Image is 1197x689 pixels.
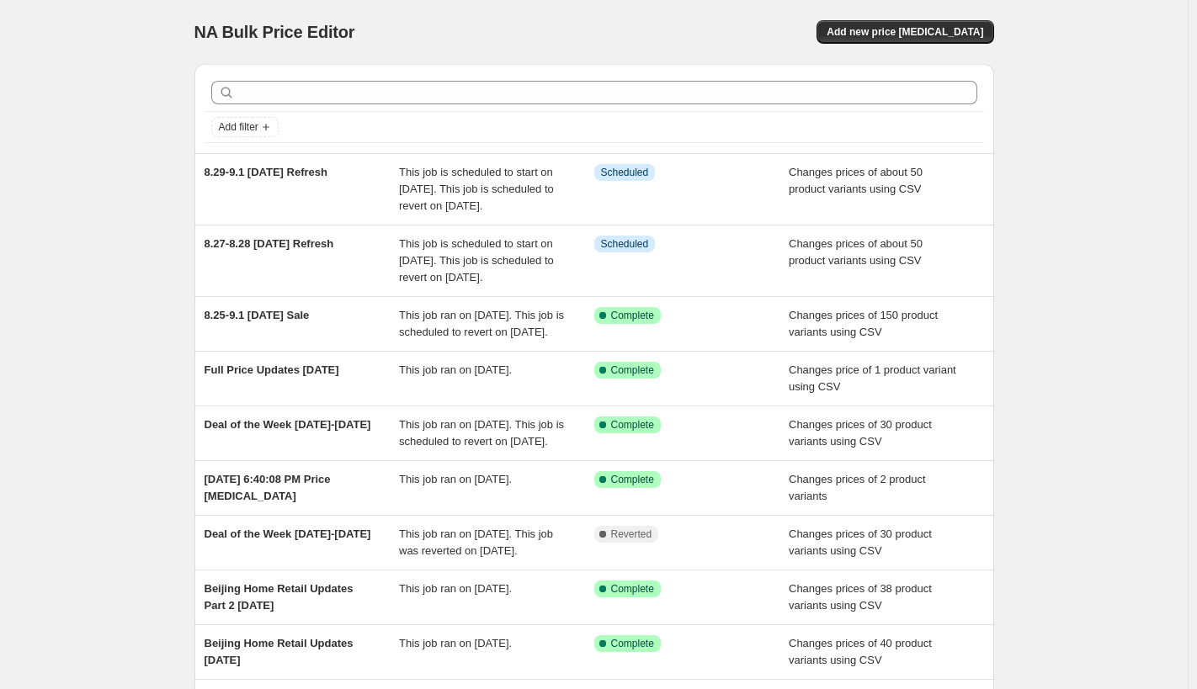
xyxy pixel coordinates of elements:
[601,237,649,251] span: Scheduled
[611,637,654,650] span: Complete
[399,582,512,595] span: This job ran on [DATE].
[611,473,654,486] span: Complete
[205,418,371,431] span: Deal of the Week [DATE]-[DATE]
[817,20,993,44] button: Add new price [MEDICAL_DATA]
[211,117,279,137] button: Add filter
[194,23,355,41] span: NA Bulk Price Editor
[219,120,258,134] span: Add filter
[205,363,339,376] span: Full Price Updates [DATE]
[205,582,354,612] span: Beijing Home Retail Updates Part 2 [DATE]
[789,473,926,502] span: Changes prices of 2 product variants
[611,418,654,432] span: Complete
[789,166,923,195] span: Changes prices of about 50 product variants using CSV
[399,473,512,485] span: This job ran on [DATE].
[205,166,327,178] span: 8.29-9.1 [DATE] Refresh
[611,363,654,377] span: Complete
[205,309,310,321] span: 8.25-9.1 [DATE] Sale
[205,527,371,540] span: Deal of the Week [DATE]-[DATE]
[789,309,938,338] span: Changes prices of 150 product variants using CSV
[611,582,654,596] span: Complete
[399,527,553,557] span: This job ran on [DATE]. This job was reverted on [DATE].
[601,166,649,179] span: Scheduled
[789,418,932,448] span: Changes prices of 30 product variants using CSV
[205,473,331,502] span: [DATE] 6:40:08 PM Price [MEDICAL_DATA]
[399,363,512,376] span: This job ran on [DATE].
[789,363,956,393] span: Changes price of 1 product variant using CSV
[611,309,654,322] span: Complete
[399,309,564,338] span: This job ran on [DATE]. This job is scheduled to revert on [DATE].
[205,637,354,666] span: Beijing Home Retail Updates [DATE]
[399,237,554,284] span: This job is scheduled to start on [DATE]. This job is scheduled to revert on [DATE].
[827,25,983,39] span: Add new price [MEDICAL_DATA]
[399,166,554,212] span: This job is scheduled to start on [DATE]. This job is scheduled to revert on [DATE].
[789,527,932,557] span: Changes prices of 30 product variants using CSV
[789,637,932,666] span: Changes prices of 40 product variants using CSV
[789,237,923,267] span: Changes prices of about 50 product variants using CSV
[789,582,932,612] span: Changes prices of 38 product variants using CSV
[205,237,334,250] span: 8.27-8.28 [DATE] Refresh
[399,637,512,649] span: This job ran on [DATE].
[399,418,564,448] span: This job ran on [DATE]. This job is scheduled to revert on [DATE].
[611,527,652,541] span: Reverted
